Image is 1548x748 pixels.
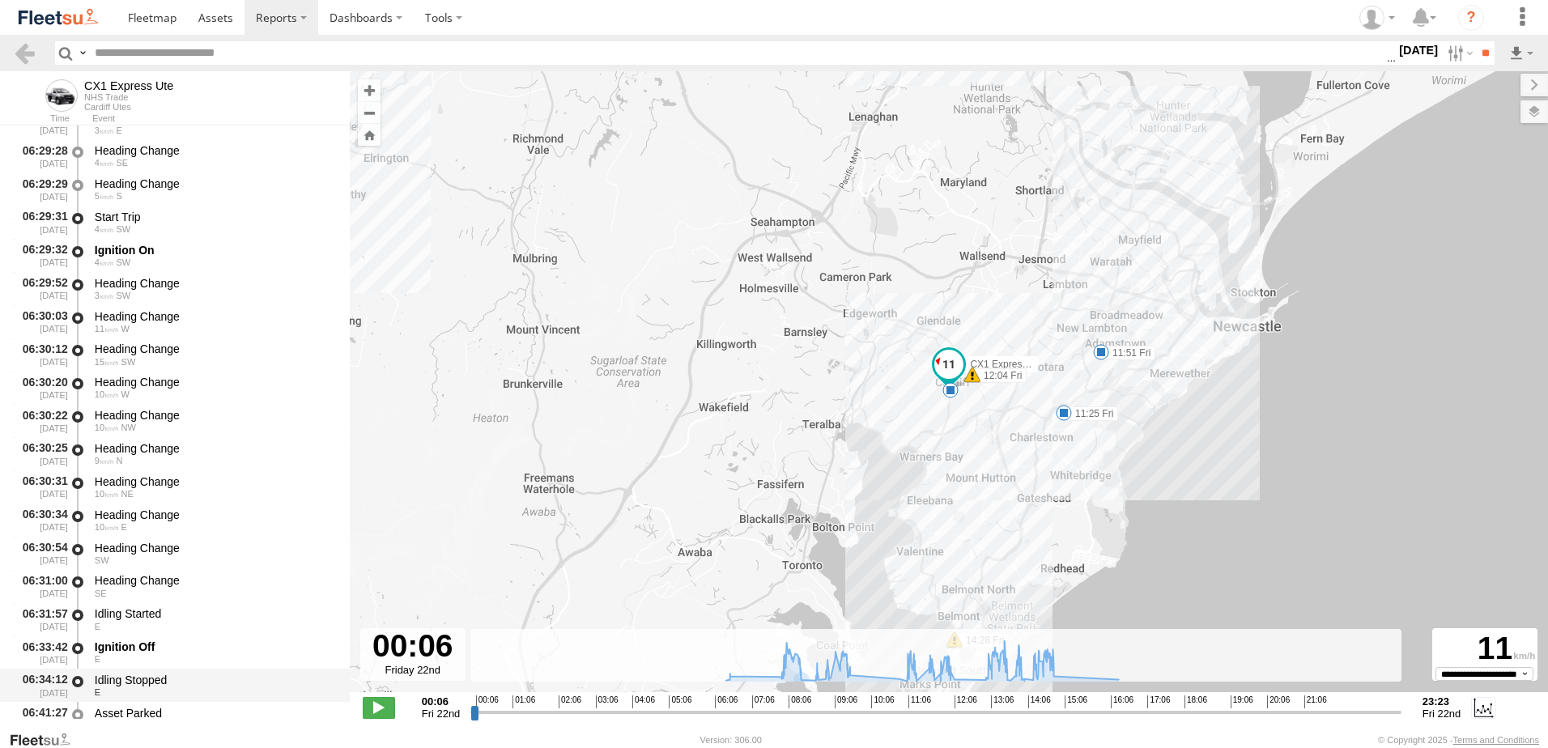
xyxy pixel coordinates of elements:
[84,79,173,92] div: CX1 Express Ute - View Asset History
[95,389,119,399] span: 10
[358,101,381,124] button: Zoom out
[13,605,70,635] div: 06:31:57 [DATE]
[84,102,173,112] div: Cardiff Utes
[13,439,70,469] div: 06:30:25 [DATE]
[942,382,959,398] div: 8
[632,695,655,708] span: 04:06
[1396,41,1441,59] label: [DATE]
[1267,695,1290,708] span: 20:06
[13,274,70,304] div: 06:29:52 [DATE]
[76,41,89,65] label: Search Query
[121,324,130,334] span: Heading: 283
[16,6,100,28] img: fleetsu-logo-horizontal.svg
[1508,41,1535,65] label: Export results as...
[1231,695,1253,708] span: 19:06
[95,309,334,324] div: Heading Change
[95,158,114,168] span: 4
[95,423,119,432] span: 10
[358,124,381,146] button: Zoom Home
[1423,708,1461,720] span: Fri 22nd Aug 2025
[95,342,334,356] div: Heading Change
[700,735,762,745] div: Version: 306.00
[13,207,70,237] div: 06:29:31 [DATE]
[835,695,857,708] span: 09:06
[476,695,499,708] span: 00:06
[13,141,70,171] div: 06:29:28 [DATE]
[422,695,461,708] strong: 00:06
[95,589,107,598] span: Heading: 113
[363,697,395,718] label: Play/Stop
[95,555,109,565] span: Heading: 241
[95,456,114,465] span: 9
[95,408,334,423] div: Heading Change
[95,125,114,135] span: 3
[1064,406,1118,421] label: 11:25 Fri
[13,41,36,65] a: Back to previous Page
[95,541,334,555] div: Heading Change
[121,489,134,499] span: Heading: 44
[95,276,334,291] div: Heading Change
[1184,695,1207,708] span: 18:06
[92,115,350,123] div: Event
[559,695,581,708] span: 02:06
[116,257,130,267] span: Heading: 213
[1441,41,1476,65] label: Search Filter Options
[95,622,100,631] span: Heading: 97
[13,307,70,337] div: 06:30:03 [DATE]
[1458,5,1484,31] i: ?
[1304,695,1327,708] span: 21:06
[13,373,70,403] div: 06:30:20 [DATE]
[991,695,1014,708] span: 13:06
[95,324,119,334] span: 11
[121,389,130,399] span: Heading: 278
[116,291,130,300] span: Heading: 247
[95,441,334,456] div: Heading Change
[1354,6,1401,30] div: Kelley Adamson
[13,340,70,370] div: 06:30:12 [DATE]
[13,115,70,123] div: Time
[95,573,334,588] div: Heading Change
[95,210,334,224] div: Start Trip
[95,243,334,257] div: Ignition On
[13,637,70,667] div: 06:33:42 [DATE]
[596,695,619,708] span: 03:06
[752,695,775,708] span: 07:06
[95,291,114,300] span: 3
[13,505,70,535] div: 06:30:34 [DATE]
[512,695,535,708] span: 01:06
[871,695,894,708] span: 10:06
[95,489,119,499] span: 10
[95,191,114,201] span: 5
[95,673,334,687] div: Idling Stopped
[121,423,136,432] span: Heading: 326
[1423,695,1461,708] strong: 23:23
[95,143,334,158] div: Heading Change
[13,174,70,204] div: 06:29:29 [DATE]
[116,125,121,135] span: Heading: 93
[121,522,127,532] span: Heading: 76
[95,508,334,522] div: Heading Change
[972,368,1027,383] label: 12:04 Fri
[116,224,130,234] span: Heading: 213
[9,732,83,748] a: Visit our Website
[95,257,114,267] span: 4
[116,158,128,168] span: Heading: 130
[95,687,100,697] span: Heading: 97
[1378,735,1539,745] div: © Copyright 2025 -
[116,191,121,201] span: Heading: 164
[358,79,381,101] button: Zoom in
[95,224,114,234] span: 4
[13,472,70,502] div: 06:30:31 [DATE]
[95,375,334,389] div: Heading Change
[908,695,931,708] span: 11:06
[1435,631,1535,667] div: 11
[95,606,334,621] div: Idling Started
[95,357,119,367] span: 15
[13,670,70,700] div: 06:34:12 [DATE]
[95,522,119,532] span: 10
[1028,695,1051,708] span: 14:06
[95,640,334,654] div: Ignition Off
[1101,346,1155,360] label: 11:51 Fri
[13,240,70,270] div: 06:29:32 [DATE]
[789,695,811,708] span: 08:06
